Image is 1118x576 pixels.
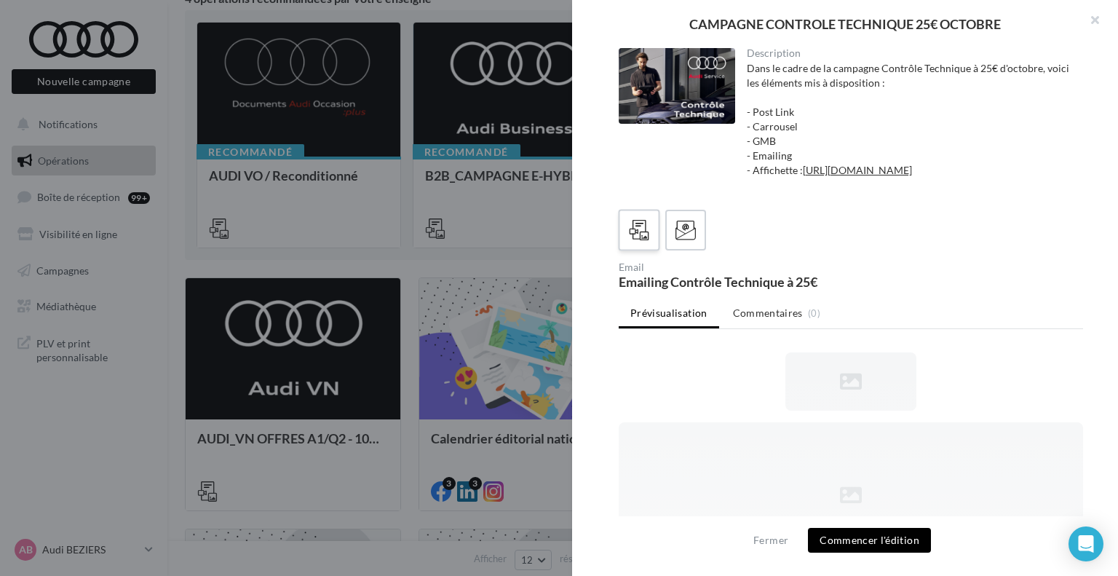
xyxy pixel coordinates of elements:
span: (0) [808,307,820,319]
button: Commencer l'édition [808,528,931,553]
div: Dans le cadre de la campagne Contrôle Technique à 25€ d'octobre, voici les éléments mis à disposi... [747,61,1072,192]
span: Commentaires [733,306,803,320]
a: [URL][DOMAIN_NAME] [803,164,912,176]
div: Description [747,48,1072,58]
div: CAMPAGNE CONTROLE TECHNIQUE 25€ OCTOBRE [595,17,1095,31]
button: Fermer [748,532,794,549]
div: Open Intercom Messenger [1069,526,1103,561]
div: Email [619,262,845,272]
div: Emailing Contrôle Technique à 25€ [619,275,845,288]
